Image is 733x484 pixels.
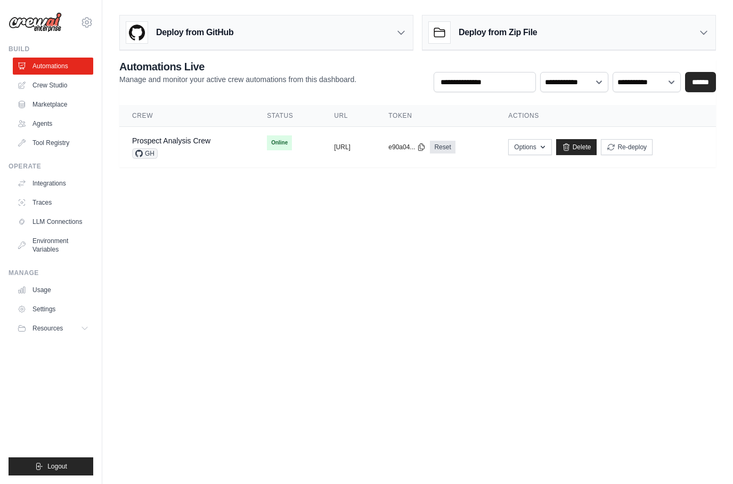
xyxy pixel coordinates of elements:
[267,135,292,150] span: Online
[13,194,93,211] a: Traces
[119,59,356,74] h2: Automations Live
[13,320,93,337] button: Resources
[430,141,455,154] a: Reset
[13,301,93,318] a: Settings
[13,58,93,75] a: Automations
[495,105,716,127] th: Actions
[9,269,93,277] div: Manage
[508,139,551,155] button: Options
[119,74,356,85] p: Manage and monitor your active crew automations from this dashboard.
[556,139,597,155] a: Delete
[13,115,93,132] a: Agents
[156,26,233,39] h3: Deploy from GitHub
[132,136,210,145] a: Prospect Analysis Crew
[13,232,93,258] a: Environment Variables
[376,105,495,127] th: Token
[13,213,93,230] a: LLM Connections
[388,143,426,151] button: e90a04...
[13,134,93,151] a: Tool Registry
[32,324,63,333] span: Resources
[13,175,93,192] a: Integrations
[9,45,93,53] div: Build
[9,12,62,33] img: Logo
[13,96,93,113] a: Marketplace
[126,22,148,43] img: GitHub Logo
[254,105,321,127] th: Status
[13,77,93,94] a: Crew Studio
[119,105,254,127] th: Crew
[321,105,376,127] th: URL
[601,139,653,155] button: Re-deploy
[132,148,158,159] span: GH
[47,462,67,471] span: Logout
[9,162,93,171] div: Operate
[459,26,537,39] h3: Deploy from Zip File
[9,457,93,475] button: Logout
[13,281,93,299] a: Usage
